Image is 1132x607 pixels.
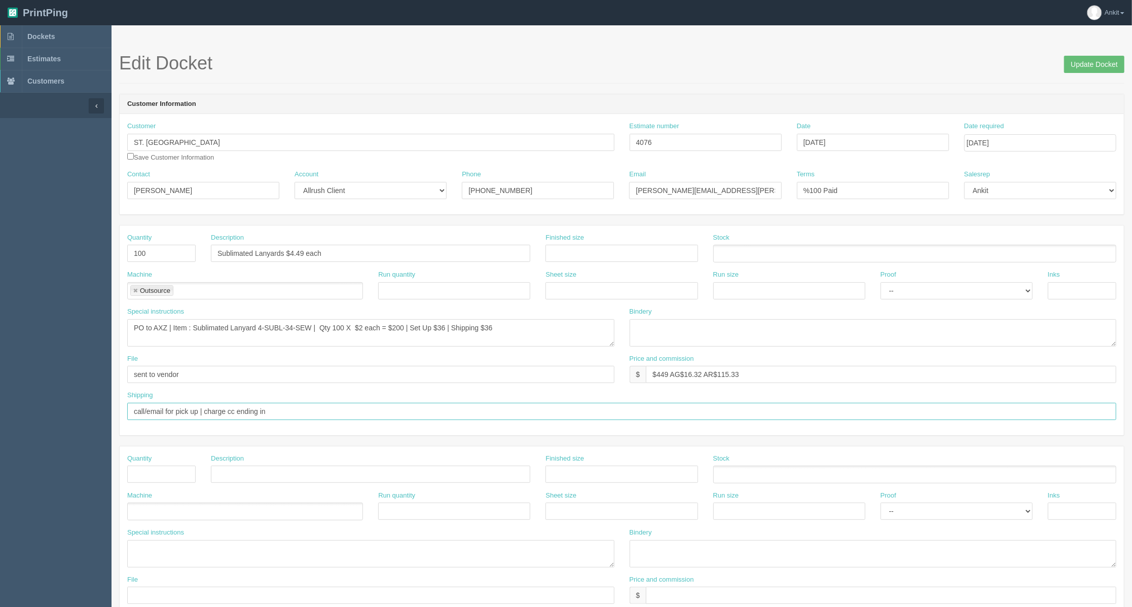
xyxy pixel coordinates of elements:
label: Machine [127,270,152,280]
label: Description [211,454,244,464]
label: Run quantity [378,491,415,501]
label: Quantity [127,233,152,243]
span: Dockets [27,32,55,41]
label: Shipping [127,391,153,400]
label: Quantity [127,454,152,464]
label: Finished size [545,454,584,464]
div: Save Customer Information [127,122,614,162]
input: Enter customer name [127,134,614,151]
span: Customers [27,77,64,85]
label: Date required [964,122,1004,131]
label: Stock [713,454,730,464]
label: Price and commission [630,575,694,585]
header: Customer Information [120,94,1124,115]
label: Date [797,122,811,131]
div: Outsource [140,287,170,294]
label: Proof [881,270,896,280]
label: Bindery [630,528,652,538]
label: Stock [713,233,730,243]
img: avatar_default-7531ab5dedf162e01f1e0bb0964e6a185e93c5c22dfe317fb01d7f8cd2b1632c.jpg [1087,6,1102,20]
label: Special instructions [127,307,184,317]
label: Terms [797,170,815,179]
label: Email [629,170,646,179]
div: $ [630,587,646,604]
label: Finished size [545,233,584,243]
label: Run size [713,491,739,501]
label: Sheet size [545,491,576,501]
input: Update Docket [1064,56,1124,73]
label: Machine [127,491,152,501]
label: Account [295,170,318,179]
label: Proof [881,491,896,501]
label: Description [211,233,244,243]
label: Estimate number [630,122,679,131]
label: Special instructions [127,528,184,538]
label: Run quantity [378,270,415,280]
label: Contact [127,170,150,179]
label: File [127,575,138,585]
label: Salesrep [964,170,990,179]
img: logo-3e63b451c926e2ac314895c53de4908e5d424f24456219fb08d385ab2e579770.png [8,8,18,18]
textarea: PO to AXZ | Item : Sublimated Lanyard 4-SUBL-34-SEW | Qty 100 X $2 each = $200 | Set Up $36 | Shi... [127,319,614,347]
label: Price and commission [630,354,694,364]
label: Inks [1048,491,1060,501]
label: Bindery [630,307,652,317]
label: File [127,354,138,364]
h1: Edit Docket [119,53,1124,73]
div: $ [630,366,646,383]
label: Inks [1048,270,1060,280]
label: Run size [713,270,739,280]
label: Sheet size [545,270,576,280]
span: Estimates [27,55,61,63]
label: Customer [127,122,156,131]
label: Phone [462,170,481,179]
